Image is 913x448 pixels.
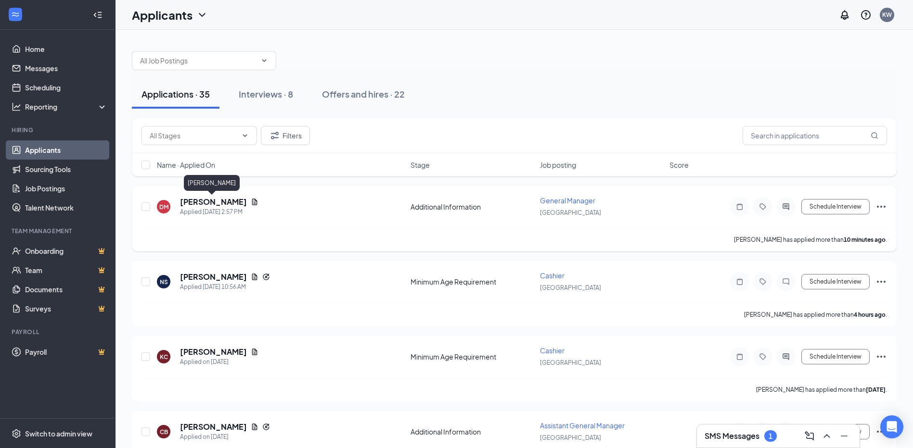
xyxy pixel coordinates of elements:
[251,423,258,431] svg: Document
[411,160,430,170] span: Stage
[25,160,107,179] a: Sourcing Tools
[180,422,247,432] h5: [PERSON_NAME]
[734,278,746,286] svg: Note
[801,274,870,289] button: Schedule Interview
[540,160,576,170] span: Job posting
[744,311,887,319] p: [PERSON_NAME] has applied more than .
[196,9,208,21] svg: ChevronDown
[880,415,903,438] div: Open Intercom Messenger
[12,429,21,438] svg: Settings
[25,299,107,318] a: SurveysCrown
[756,386,887,394] p: [PERSON_NAME] has applied more than .
[411,427,534,436] div: Additional Information
[12,102,21,112] svg: Analysis
[839,9,850,21] svg: Notifications
[180,432,270,442] div: Applied on [DATE]
[25,39,107,59] a: Home
[322,88,405,100] div: Offers and hires · 22
[141,88,210,100] div: Applications · 35
[743,126,887,145] input: Search in applications
[540,284,601,291] span: [GEOGRAPHIC_DATA]
[25,78,107,97] a: Scheduling
[757,353,769,361] svg: Tag
[801,349,870,364] button: Schedule Interview
[540,271,565,280] span: Cashier
[25,198,107,217] a: Talent Network
[780,353,792,361] svg: ActiveChat
[260,57,268,64] svg: ChevronDown
[159,203,168,211] div: DM
[160,353,168,361] div: KC
[734,236,887,244] p: [PERSON_NAME] has applied more than .
[241,132,249,139] svg: ChevronDown
[150,130,237,141] input: All Stages
[25,102,108,112] div: Reporting
[262,423,270,431] svg: Reapply
[12,126,105,134] div: Hiring
[838,430,850,442] svg: Minimize
[93,10,103,20] svg: Collapse
[180,282,270,292] div: Applied [DATE] 10:56 AM
[251,198,258,206] svg: Document
[239,88,293,100] div: Interviews · 8
[882,11,892,19] div: KW
[25,59,107,78] a: Messages
[705,431,759,441] h3: SMS Messages
[269,130,281,141] svg: Filter
[540,209,601,216] span: [GEOGRAPHIC_DATA]
[261,126,310,145] button: Filter Filters
[184,175,240,191] div: [PERSON_NAME]
[251,348,258,356] svg: Document
[757,203,769,211] svg: Tag
[180,197,247,207] h5: [PERSON_NAME]
[25,429,92,438] div: Switch to admin view
[875,201,887,212] svg: Ellipses
[180,357,258,367] div: Applied on [DATE]
[132,7,193,23] h1: Applicants
[734,203,746,211] svg: Note
[780,278,792,286] svg: ChatInactive
[871,132,878,139] svg: MagnifyingGlass
[780,203,792,211] svg: ActiveChat
[262,273,270,281] svg: Reapply
[866,386,886,393] b: [DATE]
[860,9,872,21] svg: QuestionInfo
[875,276,887,287] svg: Ellipses
[11,10,20,19] svg: WorkstreamLogo
[411,277,534,286] div: Minimum Age Requirement
[180,347,247,357] h5: [PERSON_NAME]
[844,236,886,243] b: 10 minutes ago
[25,280,107,299] a: DocumentsCrown
[160,278,168,286] div: NS
[821,430,833,442] svg: ChevronUp
[854,311,886,318] b: 4 hours ago
[875,426,887,437] svg: Ellipses
[140,55,257,66] input: All Job Postings
[540,346,565,355] span: Cashier
[411,202,534,212] div: Additional Information
[25,342,107,361] a: PayrollCrown
[25,261,107,280] a: TeamCrown
[251,273,258,281] svg: Document
[819,428,835,444] button: ChevronUp
[804,430,815,442] svg: ComposeMessage
[540,196,595,205] span: General Manager
[160,428,168,436] div: CB
[540,421,625,430] span: Assistant General Manager
[411,352,534,361] div: Minimum Age Requirement
[540,359,601,366] span: [GEOGRAPHIC_DATA]
[25,140,107,160] a: Applicants
[734,353,746,361] svg: Note
[836,428,852,444] button: Minimize
[801,199,870,214] button: Schedule Interview
[802,428,817,444] button: ComposeMessage
[757,278,769,286] svg: Tag
[25,241,107,261] a: OnboardingCrown
[540,434,601,441] span: [GEOGRAPHIC_DATA]
[669,160,689,170] span: Score
[25,179,107,198] a: Job Postings
[157,160,215,170] span: Name · Applied On
[875,351,887,362] svg: Ellipses
[180,272,247,282] h5: [PERSON_NAME]
[12,328,105,336] div: Payroll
